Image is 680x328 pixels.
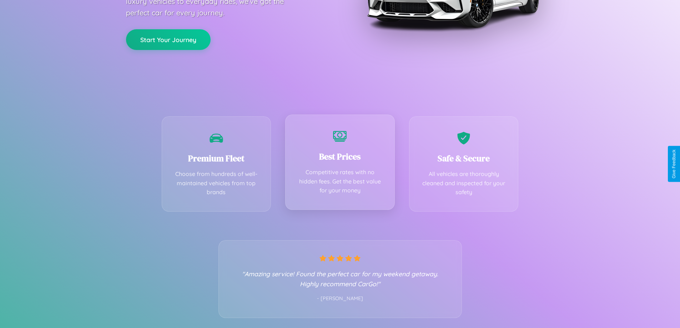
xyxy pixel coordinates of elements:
p: - [PERSON_NAME] [233,294,447,303]
h3: Safe & Secure [420,152,508,164]
h3: Premium Fleet [173,152,260,164]
button: Start Your Journey [126,29,211,50]
p: Competitive rates with no hidden fees. Get the best value for your money [296,168,384,195]
h3: Best Prices [296,151,384,162]
p: Choose from hundreds of well-maintained vehicles from top brands [173,170,260,197]
p: All vehicles are thoroughly cleaned and inspected for your safety [420,170,508,197]
div: Give Feedback [671,150,676,178]
p: "Amazing service! Found the perfect car for my weekend getaway. Highly recommend CarGo!" [233,269,447,289]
